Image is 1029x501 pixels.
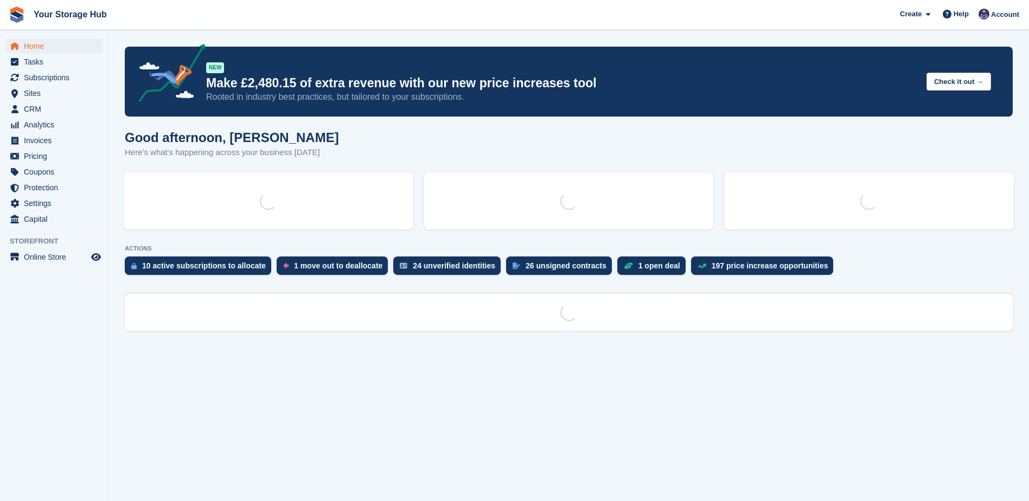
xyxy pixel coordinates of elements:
[5,70,103,85] a: menu
[24,149,89,164] span: Pricing
[24,86,89,101] span: Sites
[5,196,103,211] a: menu
[206,62,224,73] div: NEW
[125,256,277,280] a: 10 active subscriptions to allocate
[125,245,1013,252] p: ACTIONS
[5,117,103,132] a: menu
[24,211,89,227] span: Capital
[5,38,103,54] a: menu
[5,249,103,265] a: menu
[698,264,706,268] img: price_increase_opportunities-93ffe204e8149a01c8c9dc8f82e8f89637d9d84a8eef4429ea346261dce0b2c0.svg
[5,180,103,195] a: menu
[206,91,918,103] p: Rooted in industry best practices, but tailored to your subscriptions.
[526,261,606,270] div: 26 unsigned contracts
[979,9,989,20] img: Liam Beddard
[5,86,103,101] a: menu
[125,130,339,145] h1: Good afternoon, [PERSON_NAME]
[712,261,828,270] div: 197 price increase opportunities
[90,251,103,264] a: Preview store
[24,54,89,69] span: Tasks
[5,211,103,227] a: menu
[691,256,839,280] a: 197 price increase opportunities
[24,164,89,179] span: Coupons
[954,9,969,20] span: Help
[400,262,407,269] img: verify_identity-adf6edd0f0f0b5bbfe63781bf79b02c33cf7c696d77639b501bdc392416b5a36.svg
[5,54,103,69] a: menu
[624,262,633,269] img: deal-1b604bf984904fb50ccaf53a9ad4b4a5d6e5aea283cecdc64d6e3604feb123c2.svg
[130,44,206,106] img: price-adjustments-announcement-icon-8257ccfd72463d97f412b2fc003d46551f7dbcb40ab6d574587a9cd5c0d94...
[9,7,25,23] img: stora-icon-8386f47178a22dfd0bd8f6a31ec36ba5ce8667c1dd55bd0f319d3a0aa187defe.svg
[24,180,89,195] span: Protection
[142,261,266,270] div: 10 active subscriptions to allocate
[991,9,1019,20] span: Account
[5,133,103,148] a: menu
[24,38,89,54] span: Home
[900,9,922,20] span: Create
[513,262,520,269] img: contract_signature_icon-13c848040528278c33f63329250d36e43548de30e8caae1d1a13099fd9432cc5.svg
[24,101,89,117] span: CRM
[638,261,680,270] div: 1 open deal
[24,133,89,148] span: Invoices
[125,146,339,159] p: Here's what's happening across your business [DATE]
[24,117,89,132] span: Analytics
[29,5,111,23] a: Your Storage Hub
[617,256,691,280] a: 1 open deal
[24,70,89,85] span: Subscriptions
[277,256,393,280] a: 1 move out to deallocate
[24,249,89,265] span: Online Store
[294,261,382,270] div: 1 move out to deallocate
[413,261,495,270] div: 24 unverified identities
[5,149,103,164] a: menu
[926,73,991,91] button: Check it out →
[506,256,617,280] a: 26 unsigned contracts
[24,196,89,211] span: Settings
[131,262,137,269] img: active_subscription_to_allocate_icon-d502201f5373d7db506a760aba3b589e785aa758c864c3986d89f69b8ff3...
[5,164,103,179] a: menu
[283,262,289,269] img: move_outs_to_deallocate_icon-f764333ba52eb49d3ac5e1228854f67142a1ed5810a6f6cc68b1a99e826820c5.svg
[206,75,918,91] p: Make £2,480.15 of extra revenue with our new price increases tool
[10,236,108,247] span: Storefront
[5,101,103,117] a: menu
[393,256,506,280] a: 24 unverified identities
